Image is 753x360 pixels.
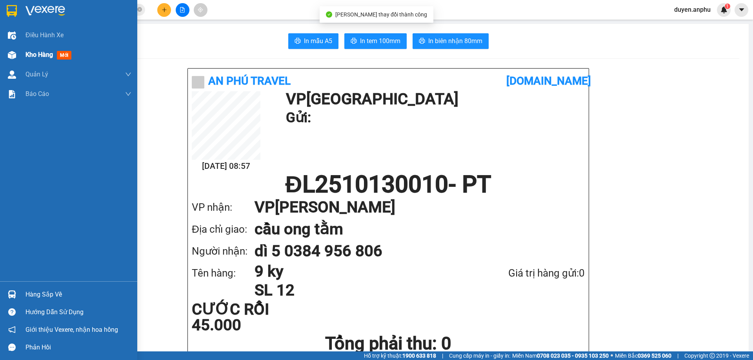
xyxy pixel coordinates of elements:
[157,3,171,17] button: plus
[176,3,189,17] button: file-add
[360,36,400,46] span: In tem 100mm
[137,7,142,12] span: close-circle
[709,353,715,358] span: copyright
[25,51,53,58] span: Kho hàng
[304,36,332,46] span: In mẫu A5
[364,351,436,360] span: Hỗ trợ kỹ thuật:
[720,6,728,13] img: icon-new-feature
[7,7,86,24] div: [GEOGRAPHIC_DATA]
[8,71,16,79] img: warehouse-icon
[125,91,131,97] span: down
[668,5,717,14] span: duyen.anphu
[467,265,585,281] div: Giá trị hàng gửi: 0
[255,240,569,262] h1: dì 5 0384 956 806
[92,7,111,15] span: Nhận:
[92,24,155,34] div: quân
[192,333,585,354] h1: Tổng phải thu: 0
[286,107,581,128] h1: Gửi:
[192,160,260,173] h2: [DATE] 08:57
[8,51,16,59] img: warehouse-icon
[192,302,322,333] div: CƯỚC RỒI 45.000
[611,354,613,357] span: ⚪️
[8,290,16,298] img: warehouse-icon
[537,353,609,359] strong: 0708 023 035 - 0935 103 250
[286,91,581,107] h1: VP [GEOGRAPHIC_DATA]
[335,11,427,18] span: [PERSON_NAME] thay đổi thành công
[351,38,357,45] span: printer
[57,51,71,60] span: mới
[7,5,17,17] img: logo-vxr
[615,351,671,360] span: Miền Bắc
[449,351,510,360] span: Cung cấp máy in - giấy in:
[25,89,49,99] span: Báo cáo
[738,6,745,13] span: caret-down
[413,33,489,49] button: printerIn biên nhận 80mm
[402,353,436,359] strong: 1900 633 818
[255,218,569,240] h1: cầu ong tằm
[255,262,467,281] h1: 9 ky
[92,7,155,24] div: [PERSON_NAME]
[208,74,291,87] b: An Phú Travel
[255,196,569,218] h1: VP [PERSON_NAME]
[326,11,332,18] span: check-circle
[255,281,467,300] h1: SL 12
[192,173,585,196] h1: ĐL2510130010 - PT
[8,90,16,98] img: solution-icon
[25,289,131,300] div: Hàng sắp về
[7,7,19,15] span: Gửi:
[192,199,255,215] div: VP nhận:
[192,243,255,259] div: Người nhận:
[344,33,407,49] button: printerIn tem 100mm
[442,351,443,360] span: |
[25,30,64,40] span: Điều hành xe
[735,3,748,17] button: caret-down
[725,4,730,9] sup: 1
[91,49,114,68] span: CHƯA CƯỚC :
[192,221,255,237] div: Địa chỉ giao:
[25,306,131,318] div: Hướng dẫn sử dụng
[194,3,207,17] button: aim
[192,265,255,281] div: Tên hàng:
[7,24,86,35] div: 0917886680
[8,308,16,316] span: question-circle
[638,353,671,359] strong: 0369 525 060
[125,71,131,78] span: down
[512,351,609,360] span: Miền Nam
[419,38,425,45] span: printer
[180,7,185,13] span: file-add
[92,34,155,45] div: 0335647869
[428,36,482,46] span: In biên nhận 80mm
[91,49,156,69] div: 40.000
[677,351,678,360] span: |
[726,4,729,9] span: 1
[198,7,203,13] span: aim
[295,38,301,45] span: printer
[162,7,167,13] span: plus
[137,6,142,14] span: close-circle
[8,344,16,351] span: message
[25,69,48,79] span: Quản Lý
[8,31,16,40] img: warehouse-icon
[506,74,591,87] b: [DOMAIN_NAME]
[8,326,16,333] span: notification
[25,325,118,335] span: Giới thiệu Vexere, nhận hoa hồng
[25,342,131,353] div: Phản hồi
[288,33,338,49] button: printerIn mẫu A5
